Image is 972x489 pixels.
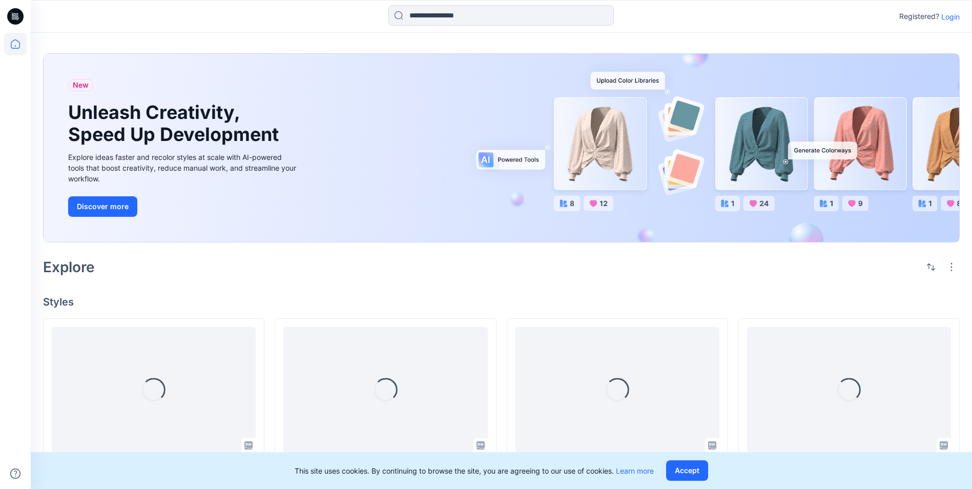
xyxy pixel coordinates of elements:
p: Registered? [899,10,939,23]
p: This site uses cookies. By continuing to browse the site, you are agreeing to our use of cookies. [295,465,654,476]
span: New [73,79,89,91]
p: Login [941,11,960,22]
button: Accept [666,460,708,481]
div: Explore ideas faster and recolor styles at scale with AI-powered tools that boost creativity, red... [68,152,299,184]
h2: Explore [43,259,95,275]
button: Discover more [68,196,137,217]
h4: Styles [43,296,960,308]
h1: Unleash Creativity, Speed Up Development [68,101,283,146]
a: Discover more [68,196,299,217]
a: Learn more [616,466,654,475]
